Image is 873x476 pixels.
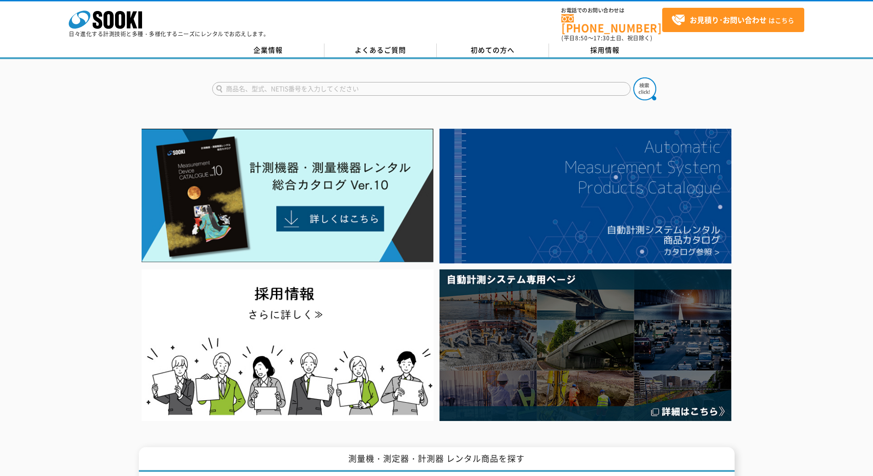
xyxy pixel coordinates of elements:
[561,14,662,33] a: [PHONE_NUMBER]
[142,269,434,421] img: SOOKI recruit
[139,447,735,472] h1: 測量機・測定器・計測器 レンタル商品を探す
[549,44,661,57] a: 採用情報
[633,77,656,100] img: btn_search.png
[212,44,324,57] a: 企業情報
[69,31,269,37] p: 日々進化する計測技術と多種・多様化するニーズにレンタルでお応えします。
[212,82,631,96] input: 商品名、型式、NETIS番号を入力してください
[662,8,804,32] a: お見積り･お問い合わせはこちら
[575,34,588,42] span: 8:50
[439,129,731,263] img: 自動計測システムカタログ
[324,44,437,57] a: よくあるご質問
[593,34,610,42] span: 17:30
[471,45,515,55] span: 初めての方へ
[561,8,662,13] span: お電話でのお問い合わせは
[437,44,549,57] a: 初めての方へ
[142,129,434,263] img: Catalog Ver10
[690,14,767,25] strong: お見積り･お問い合わせ
[439,269,731,421] img: 自動計測システム専用ページ
[561,34,652,42] span: (平日 ～ 土日、祝日除く)
[671,13,794,27] span: はこちら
